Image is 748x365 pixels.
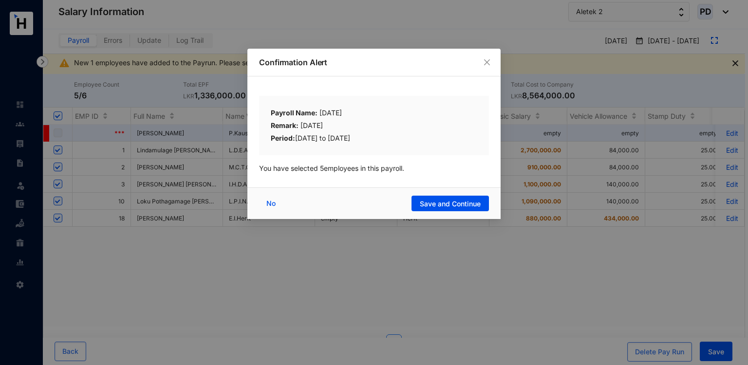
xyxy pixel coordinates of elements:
[259,164,404,172] span: You have selected 5 employees in this payroll.
[271,133,477,144] div: [DATE] to [DATE]
[482,57,492,68] button: Close
[271,108,477,120] div: [DATE]
[271,134,295,142] b: Period:
[266,198,276,209] span: No
[420,199,481,209] span: Save and Continue
[483,58,491,66] span: close
[271,109,318,117] b: Payroll Name:
[259,196,285,211] button: No
[271,120,477,133] div: [DATE]
[411,196,489,211] button: Save and Continue
[259,56,489,68] p: Confirmation Alert
[271,121,299,129] b: Remark:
